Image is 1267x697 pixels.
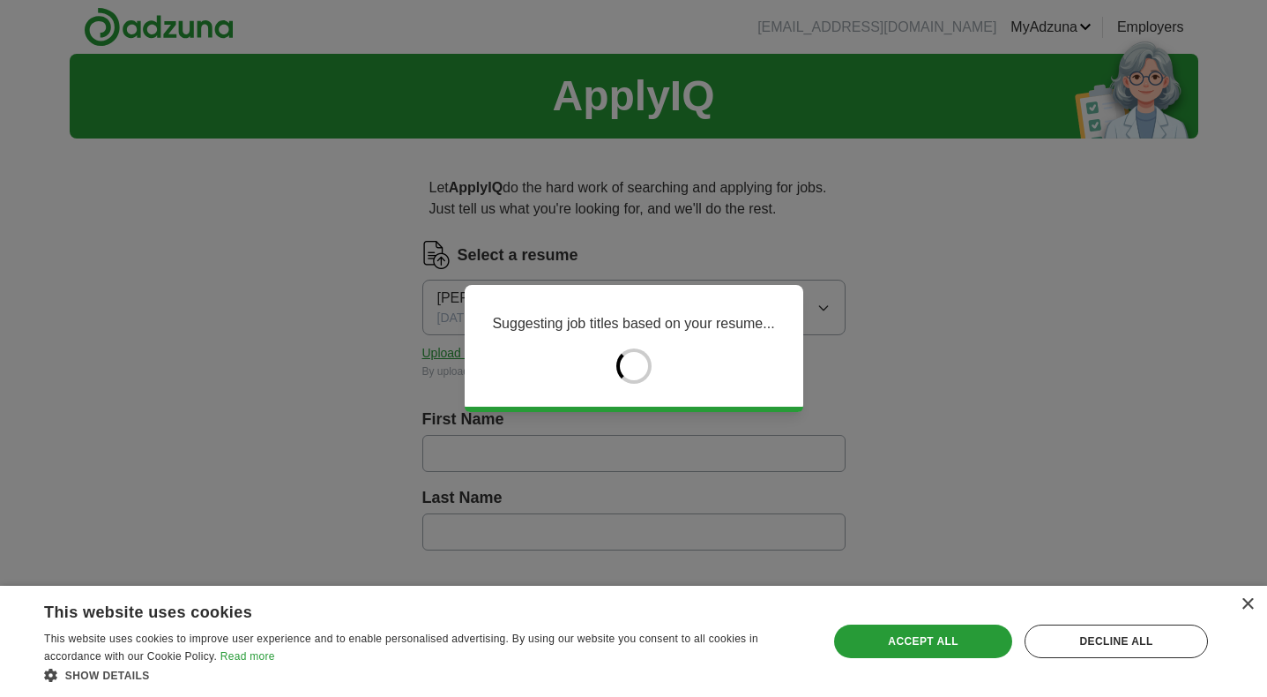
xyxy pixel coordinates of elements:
[44,666,805,684] div: Show details
[220,650,275,663] a: Read more, opens a new window
[44,633,758,663] span: This website uses cookies to improve user experience and to enable personalised advertising. By u...
[65,670,150,682] span: Show details
[1241,598,1254,611] div: Close
[492,313,774,334] p: Suggesting job titles based on your resume...
[834,625,1012,658] div: Accept all
[1025,625,1208,658] div: Decline all
[44,596,761,623] div: This website uses cookies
